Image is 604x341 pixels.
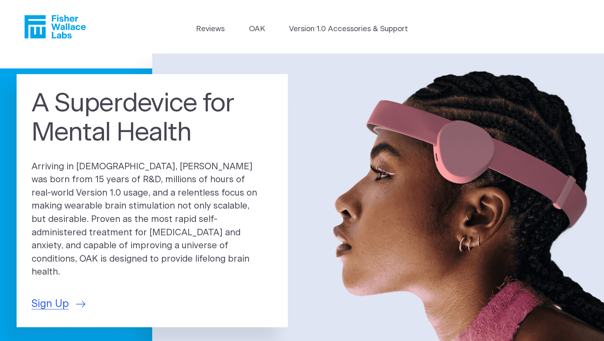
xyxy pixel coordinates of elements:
[289,23,408,35] a: Version 1.0 Accessories & Support
[32,296,86,312] a: Sign Up
[249,23,265,35] a: OAK
[32,160,273,279] p: Arriving in [DEMOGRAPHIC_DATA], [PERSON_NAME] was born from 15 years of R&D, millions of hours of...
[32,89,273,148] h1: A Superdevice for Mental Health
[196,23,225,35] a: Reviews
[32,296,69,312] span: Sign Up
[24,15,86,38] a: Fisher Wallace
